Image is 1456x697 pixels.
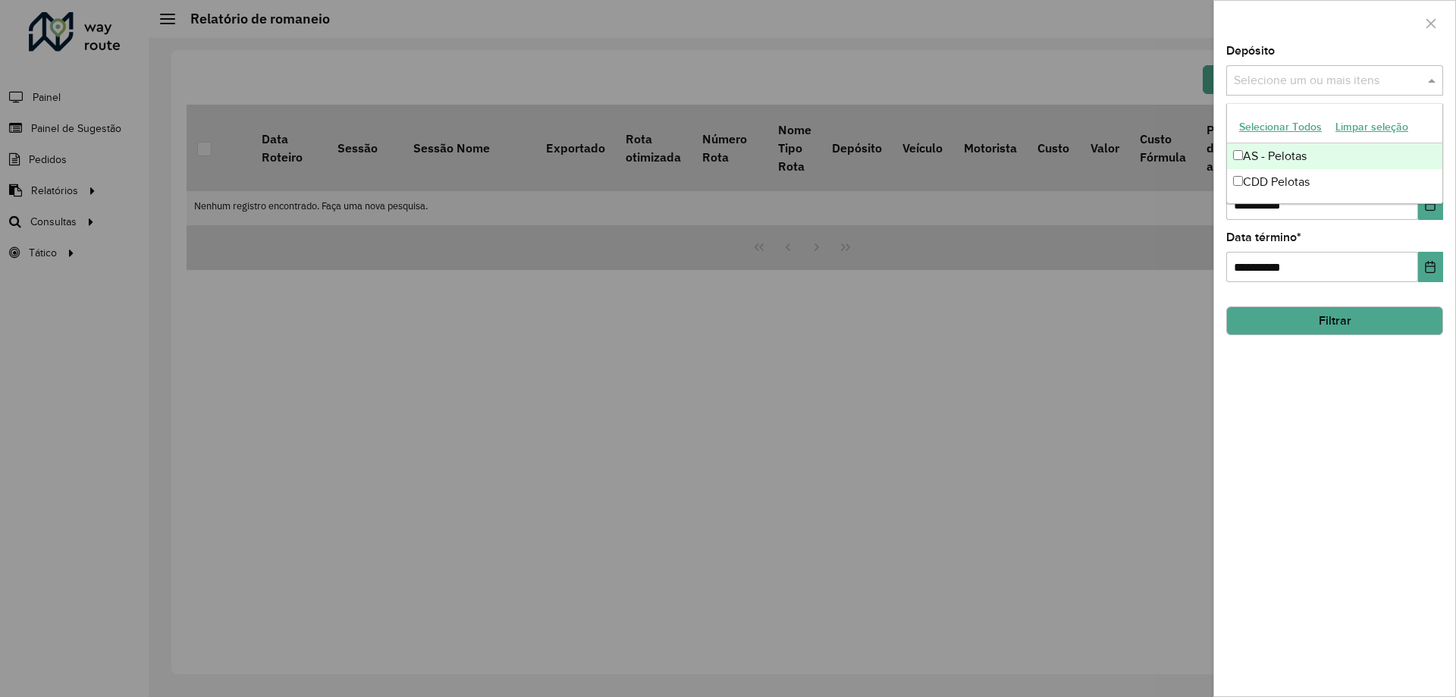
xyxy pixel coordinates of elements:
button: Limpar seleção [1329,115,1415,139]
button: Selecionar Todos [1232,115,1329,139]
label: Depósito [1226,42,1275,60]
ng-dropdown-panel: Options list [1226,103,1443,204]
div: CDD Pelotas [1227,169,1442,195]
div: AS - Pelotas [1227,143,1442,169]
label: Data término [1226,228,1301,246]
button: Choose Date [1418,190,1443,220]
button: Choose Date [1418,252,1443,282]
button: Filtrar [1226,306,1443,335]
